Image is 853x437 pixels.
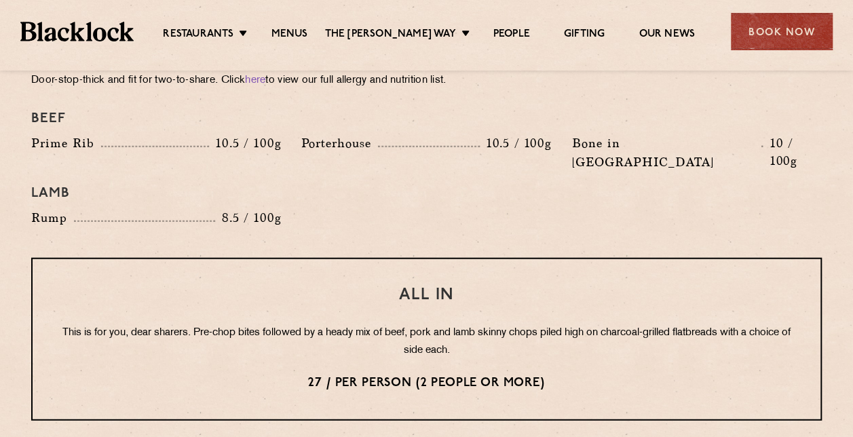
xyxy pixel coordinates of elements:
[731,13,833,50] div: Book Now
[31,71,822,90] p: Door-stop-thick and fit for two-to-share. Click to view our full allergy and nutrition list.
[209,134,281,152] p: 10.5 / 100g
[31,185,822,202] h4: Lamb
[480,134,552,152] p: 10.5 / 100g
[301,134,378,153] p: Porterhouse
[31,111,822,127] h4: Beef
[163,28,233,43] a: Restaurants
[245,75,265,85] a: here
[564,28,605,43] a: Gifting
[572,134,762,172] p: Bone in [GEOGRAPHIC_DATA]
[271,28,307,43] a: Menus
[31,208,74,227] p: Rump
[493,28,530,43] a: People
[60,286,793,304] h3: All In
[60,375,793,392] p: 27 / per person (2 people or more)
[60,324,793,360] p: This is for you, dear sharers. Pre-chop bites followed by a heady mix of beef, pork and lamb skin...
[215,209,281,227] p: 8.5 / 100g
[31,134,101,153] p: Prime Rib
[763,134,822,170] p: 10 / 100g
[324,28,455,43] a: The [PERSON_NAME] Way
[20,22,134,41] img: BL_Textured_Logo-footer-cropped.svg
[639,28,695,43] a: Our News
